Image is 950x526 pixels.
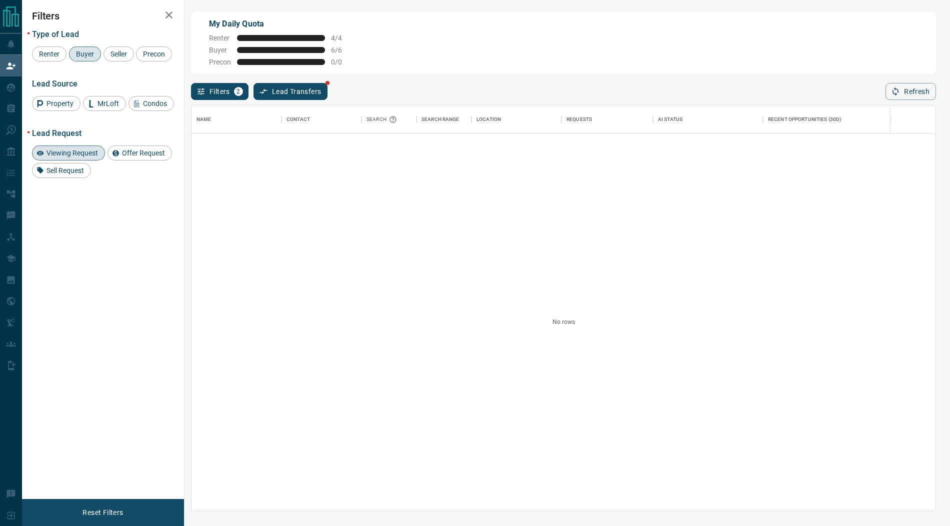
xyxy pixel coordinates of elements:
[128,96,174,111] div: Condos
[235,88,242,95] span: 2
[43,99,77,107] span: Property
[139,99,170,107] span: Condos
[32,163,91,178] div: Sell Request
[35,50,63,58] span: Renter
[136,46,172,61] div: Precon
[191,105,281,133] div: Name
[331,46,353,54] span: 6 / 6
[768,105,841,133] div: Recent Opportunities (30d)
[43,149,101,157] span: Viewing Request
[32,145,105,160] div: Viewing Request
[209,58,231,66] span: Precon
[209,18,353,30] p: My Daily Quota
[416,105,471,133] div: Search Range
[72,50,97,58] span: Buyer
[566,105,592,133] div: Requests
[658,105,682,133] div: AI Status
[366,105,399,133] div: Search
[421,105,459,133] div: Search Range
[43,166,87,174] span: Sell Request
[286,105,310,133] div: Contact
[763,105,891,133] div: Recent Opportunities (30d)
[209,34,231,42] span: Renter
[32,128,81,138] span: Lead Request
[32,10,174,22] h2: Filters
[196,105,211,133] div: Name
[191,83,248,100] button: Filters2
[139,50,168,58] span: Precon
[281,105,361,133] div: Contact
[885,83,936,100] button: Refresh
[118,149,168,157] span: Offer Request
[103,46,134,61] div: Seller
[76,504,129,521] button: Reset Filters
[561,105,653,133] div: Requests
[253,83,328,100] button: Lead Transfers
[107,145,172,160] div: Offer Request
[471,105,561,133] div: Location
[653,105,763,133] div: AI Status
[94,99,122,107] span: MrLoft
[83,96,126,111] div: MrLoft
[32,29,79,39] span: Type of Lead
[331,34,353,42] span: 4 / 4
[32,79,77,88] span: Lead Source
[107,50,130,58] span: Seller
[331,58,353,66] span: 0 / 0
[32,96,80,111] div: Property
[69,46,101,61] div: Buyer
[209,46,231,54] span: Buyer
[476,105,501,133] div: Location
[32,46,66,61] div: Renter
